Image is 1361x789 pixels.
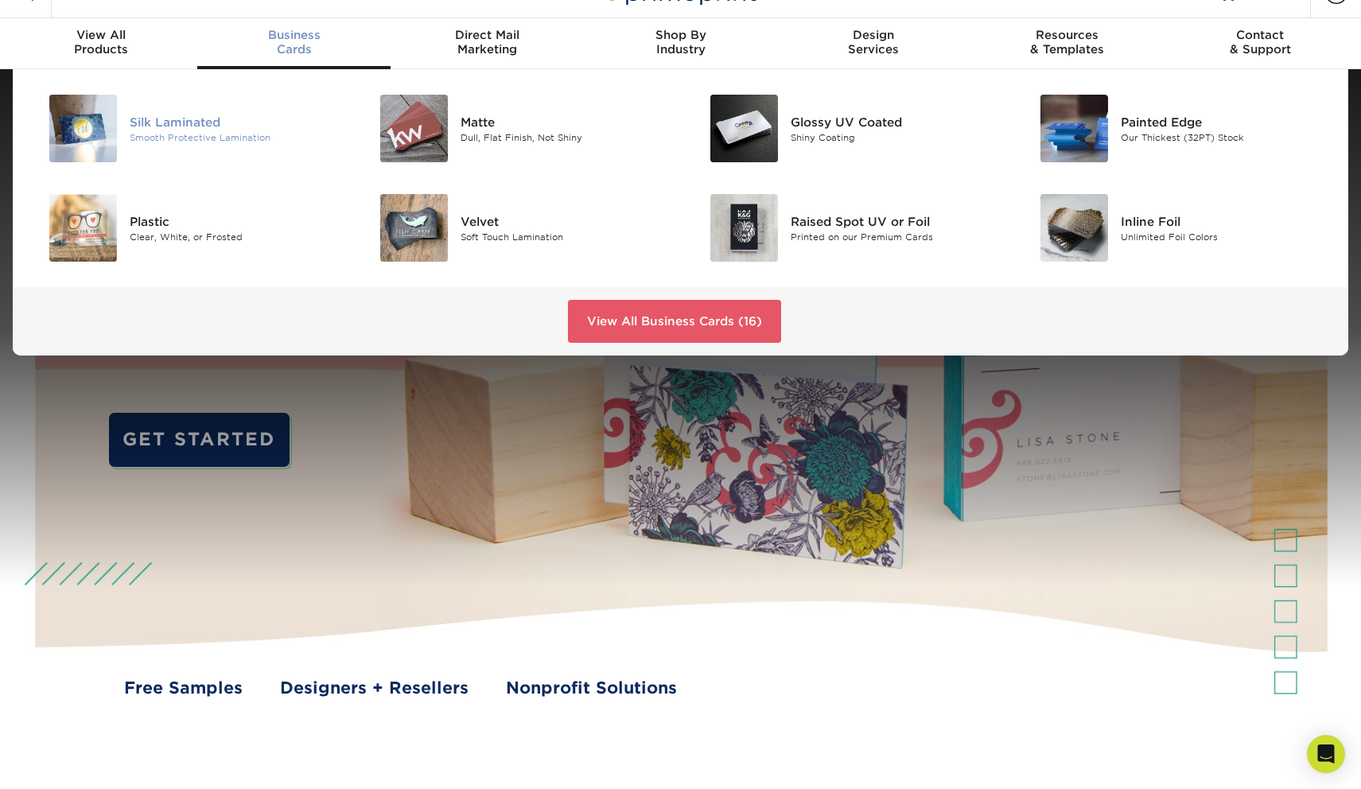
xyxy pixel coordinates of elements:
[49,194,117,262] img: Plastic Business Cards
[197,28,391,42] span: Business
[5,28,198,42] span: View All
[791,230,999,243] div: Printed on our Premium Cards
[391,18,584,69] a: Direct MailMarketing
[693,188,999,268] a: Raised Spot UV or Foil Business Cards Raised Spot UV or Foil Printed on our Premium Cards
[1040,95,1108,162] img: Painted Edge Business Cards
[710,194,778,262] img: Raised Spot UV or Foil Business Cards
[5,28,198,56] div: Products
[584,28,777,42] span: Shop By
[130,113,338,130] div: Silk Laminated
[32,88,338,169] a: Silk Laminated Business Cards Silk Laminated Smooth Protective Lamination
[130,230,338,243] div: Clear, White, or Frosted
[461,130,669,144] div: Dull, Flat Finish, Not Shiny
[970,28,1164,42] span: Resources
[777,28,970,42] span: Design
[380,194,448,262] img: Velvet Business Cards
[461,113,669,130] div: Matte
[197,28,391,56] div: Cards
[1040,194,1108,262] img: Inline Foil Business Cards
[777,18,970,69] a: DesignServices
[1121,130,1329,144] div: Our Thickest (32PT) Stock
[1121,113,1329,130] div: Painted Edge
[584,28,777,56] div: Industry
[1307,735,1345,773] div: Open Intercom Messenger
[32,188,338,268] a: Plastic Business Cards Plastic Clear, White, or Frosted
[461,230,669,243] div: Soft Touch Lamination
[970,18,1164,69] a: Resources& Templates
[49,95,117,162] img: Silk Laminated Business Cards
[1164,28,1357,56] div: & Support
[380,95,448,162] img: Matte Business Cards
[362,188,668,268] a: Velvet Business Cards Velvet Soft Touch Lamination
[362,88,668,169] a: Matte Business Cards Matte Dull, Flat Finish, Not Shiny
[777,28,970,56] div: Services
[1121,212,1329,230] div: Inline Foil
[568,300,781,343] a: View All Business Cards (16)
[506,676,677,701] a: Nonprofit Solutions
[693,88,999,169] a: Glossy UV Coated Business Cards Glossy UV Coated Shiny Coating
[1023,88,1329,169] a: Painted Edge Business Cards Painted Edge Our Thickest (32PT) Stock
[461,212,669,230] div: Velvet
[124,676,243,701] a: Free Samples
[280,676,469,701] a: Designers + Resellers
[197,18,391,69] a: BusinessCards
[970,28,1164,56] div: & Templates
[791,113,999,130] div: Glossy UV Coated
[791,130,999,144] div: Shiny Coating
[391,28,584,42] span: Direct Mail
[5,18,198,69] a: View AllProducts
[1164,28,1357,42] span: Contact
[1121,230,1329,243] div: Unlimited Foil Colors
[1164,18,1357,69] a: Contact& Support
[791,212,999,230] div: Raised Spot UV or Foil
[391,28,584,56] div: Marketing
[1023,188,1329,268] a: Inline Foil Business Cards Inline Foil Unlimited Foil Colors
[584,18,777,69] a: Shop ByIndustry
[710,95,778,162] img: Glossy UV Coated Business Cards
[130,130,338,144] div: Smooth Protective Lamination
[130,212,338,230] div: Plastic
